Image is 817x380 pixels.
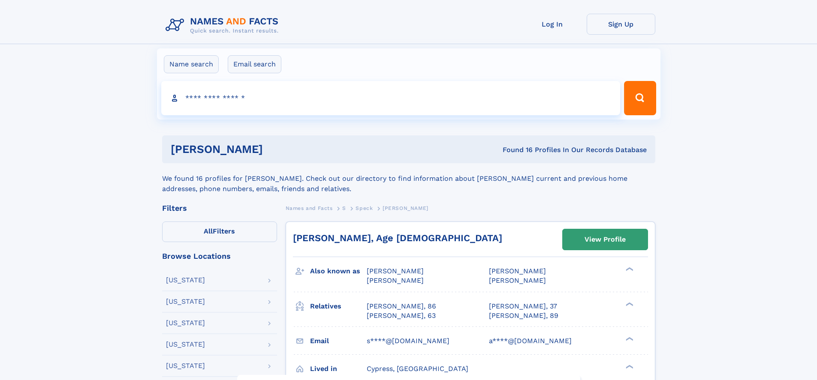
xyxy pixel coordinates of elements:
[356,205,373,211] span: Speck
[587,14,655,35] a: Sign Up
[342,203,346,213] a: S
[162,252,277,260] div: Browse Locations
[310,264,367,278] h3: Also known as
[489,311,558,320] a: [PERSON_NAME], 89
[624,301,634,307] div: ❯
[624,81,656,115] button: Search Button
[563,229,648,250] a: View Profile
[489,276,546,284] span: [PERSON_NAME]
[367,276,424,284] span: [PERSON_NAME]
[164,55,219,73] label: Name search
[489,267,546,275] span: [PERSON_NAME]
[162,204,277,212] div: Filters
[367,302,436,311] a: [PERSON_NAME], 86
[162,14,286,37] img: Logo Names and Facts
[383,145,647,155] div: Found 16 Profiles In Our Records Database
[310,334,367,348] h3: Email
[171,144,383,155] h1: [PERSON_NAME]
[162,163,655,194] div: We found 16 profiles for [PERSON_NAME]. Check out our directory to find information about [PERSON...
[624,266,634,272] div: ❯
[228,55,281,73] label: Email search
[310,299,367,314] h3: Relatives
[166,362,205,369] div: [US_STATE]
[367,267,424,275] span: [PERSON_NAME]
[166,341,205,348] div: [US_STATE]
[383,205,428,211] span: [PERSON_NAME]
[161,81,621,115] input: search input
[293,233,502,243] a: [PERSON_NAME], Age [DEMOGRAPHIC_DATA]
[367,311,436,320] a: [PERSON_NAME], 63
[356,203,373,213] a: Speck
[286,203,333,213] a: Names and Facts
[204,227,213,235] span: All
[518,14,587,35] a: Log In
[166,277,205,284] div: [US_STATE]
[310,362,367,376] h3: Lived in
[166,298,205,305] div: [US_STATE]
[585,230,626,249] div: View Profile
[624,336,634,341] div: ❯
[624,364,634,369] div: ❯
[489,302,557,311] a: [PERSON_NAME], 37
[166,320,205,326] div: [US_STATE]
[367,365,468,373] span: Cypress, [GEOGRAPHIC_DATA]
[162,221,277,242] label: Filters
[342,205,346,211] span: S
